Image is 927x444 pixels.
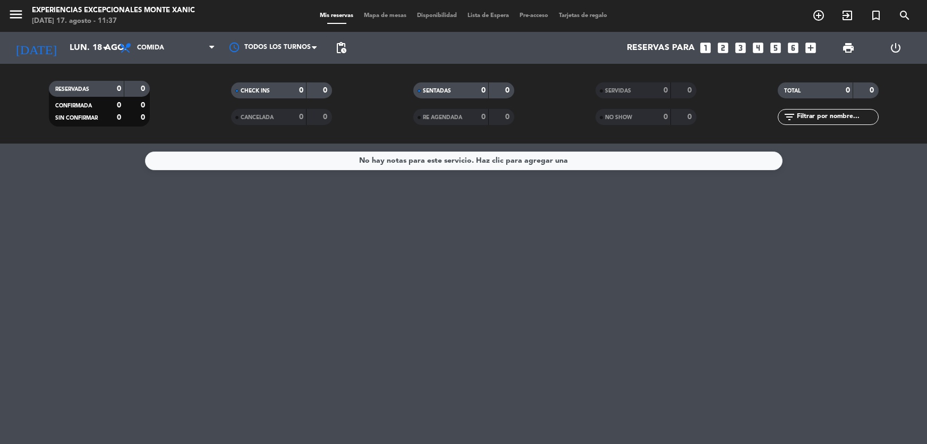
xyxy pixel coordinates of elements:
[812,9,825,22] i: add_circle_outline
[751,41,765,55] i: looks_4
[664,113,668,121] strong: 0
[627,43,695,53] span: Reservas para
[55,87,89,92] span: RESERVADAS
[462,13,514,19] span: Lista de Espera
[32,5,195,16] div: Experiencias Excepcionales Monte Xanic
[32,16,195,27] div: [DATE] 17. agosto - 11:37
[299,113,303,121] strong: 0
[335,41,347,54] span: pending_actions
[359,13,412,19] span: Mapa de mesas
[423,88,451,94] span: SENTADAS
[687,87,694,94] strong: 0
[8,36,64,60] i: [DATE]
[423,115,462,120] span: RE AGENDADA
[804,6,833,24] span: RESERVAR MESA
[870,87,876,94] strong: 0
[241,115,274,120] span: CANCELADA
[699,41,712,55] i: looks_one
[664,87,668,94] strong: 0
[8,6,24,26] button: menu
[117,102,121,109] strong: 0
[842,41,855,54] span: print
[605,88,631,94] span: SERVIDAS
[505,87,512,94] strong: 0
[55,103,92,108] span: CONFIRMADA
[314,13,359,19] span: Mis reservas
[481,113,486,121] strong: 0
[359,155,568,167] div: No hay notas para este servicio. Haz clic para agregar una
[554,13,613,19] span: Tarjetas de regalo
[514,13,554,19] span: Pre-acceso
[481,87,486,94] strong: 0
[898,9,911,22] i: search
[241,88,270,94] span: CHECK INS
[55,115,98,121] span: SIN CONFIRMAR
[872,32,919,64] div: LOG OUT
[862,6,890,24] span: Reserva especial
[8,6,24,22] i: menu
[99,41,112,54] i: arrow_drop_down
[412,13,462,19] span: Disponibilidad
[117,114,121,121] strong: 0
[141,85,147,93] strong: 0
[605,115,632,120] span: NO SHOW
[323,87,329,94] strong: 0
[505,113,512,121] strong: 0
[769,41,783,55] i: looks_5
[141,114,147,121] strong: 0
[786,41,800,55] i: looks_6
[870,9,882,22] i: turned_in_not
[141,102,147,109] strong: 0
[890,6,919,24] span: BUSCAR
[137,44,164,52] span: Comida
[783,111,796,123] i: filter_list
[784,88,801,94] span: TOTAL
[846,87,850,94] strong: 0
[889,41,902,54] i: power_settings_new
[841,9,854,22] i: exit_to_app
[716,41,730,55] i: looks_two
[299,87,303,94] strong: 0
[734,41,747,55] i: looks_3
[833,6,862,24] span: WALK IN
[804,41,818,55] i: add_box
[687,113,694,121] strong: 0
[323,113,329,121] strong: 0
[796,111,878,123] input: Filtrar por nombre...
[117,85,121,93] strong: 0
